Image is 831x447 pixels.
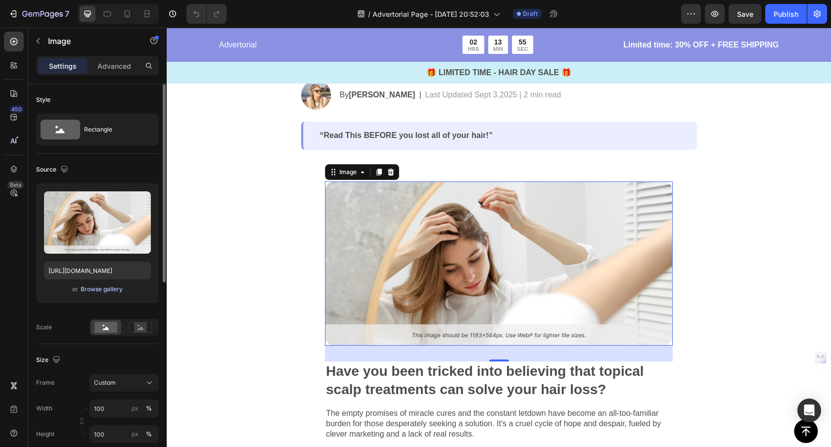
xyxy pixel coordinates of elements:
label: Height [36,430,54,439]
span: Draft [523,9,538,18]
span: or [72,283,78,295]
button: px [143,402,155,414]
p: Settings [49,61,77,71]
iframe: To enrich screen reader interactions, please activate Accessibility in Grammarly extension settings [167,28,831,447]
button: 7 [4,4,74,24]
button: Save [729,4,761,24]
span: Save [737,10,753,18]
img: gempages_569791617079182488-7c97387a-53d8-42de-871e-e87331eed3af.png [158,154,506,318]
p: “Read This BEFORE you lost all of your hair!” [153,103,513,113]
p: Have you been tricked into believing that topical scalp treatments can solve your hair loss? [159,335,505,371]
img: preview-image [44,191,151,254]
div: Scale [36,323,52,332]
p: Last Updated Sept 3.2025 | 2 min read [259,61,395,73]
button: Custom [90,374,159,392]
div: Source [36,163,70,177]
div: Image [171,140,192,149]
div: px [132,404,138,413]
div: px [132,430,138,439]
button: Browse gallery [80,284,123,294]
label: Frame [36,378,54,387]
div: % [146,404,152,413]
p: By [173,61,249,73]
div: Beta [7,181,24,189]
span: Custom [94,378,116,387]
div: Open Intercom Messenger [797,399,821,422]
span: Advertorial Page - [DATE] 20:52:03 [372,9,489,19]
button: % [129,402,141,414]
div: Browse gallery [81,285,123,294]
div: Undo/Redo [186,4,227,24]
input: px% [90,400,159,417]
p: 7 [65,8,69,20]
label: Width [36,404,52,413]
input: https://example.com/image.jpg [44,262,151,279]
span: / [368,9,370,19]
div: Size [36,354,62,367]
strong: [PERSON_NAME] [182,63,248,71]
div: % [146,430,152,439]
div: Style [36,95,50,104]
button: % [129,428,141,440]
input: px% [90,425,159,443]
p: Advanced [97,61,131,71]
button: px [143,428,155,440]
div: Publish [774,9,798,19]
div: Rectangle [84,118,144,141]
div: 450 [9,105,24,113]
button: Publish [765,4,807,24]
p: | [252,61,254,73]
p: Image [48,35,132,47]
